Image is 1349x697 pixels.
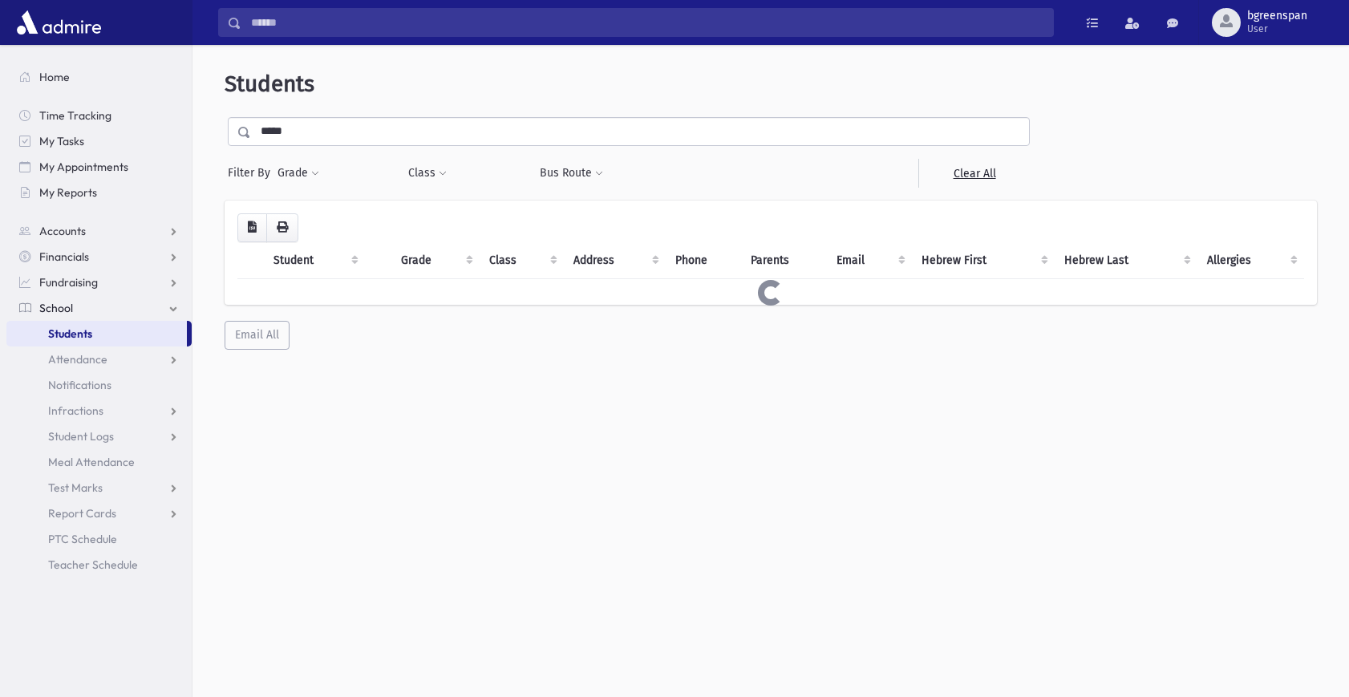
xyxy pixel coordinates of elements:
[539,159,604,188] button: Bus Route
[666,242,740,279] th: Phone
[48,532,117,546] span: PTC Schedule
[6,552,192,577] a: Teacher Schedule
[225,71,314,97] span: Students
[918,159,1030,188] a: Clear All
[6,244,192,269] a: Financials
[827,242,912,279] th: Email
[39,224,86,238] span: Accounts
[48,455,135,469] span: Meal Attendance
[6,500,192,526] a: Report Cards
[6,449,192,475] a: Meal Attendance
[6,295,192,321] a: School
[39,134,84,148] span: My Tasks
[48,352,107,367] span: Attendance
[48,378,111,392] span: Notifications
[48,506,116,521] span: Report Cards
[912,242,1055,279] th: Hebrew First
[6,103,192,128] a: Time Tracking
[1197,242,1304,279] th: Allergies
[6,269,192,295] a: Fundraising
[407,159,448,188] button: Class
[391,242,480,279] th: Grade
[6,321,187,346] a: Students
[241,8,1053,37] input: Search
[39,249,89,264] span: Financials
[6,526,192,552] a: PTC Schedule
[6,218,192,244] a: Accounts
[39,185,97,200] span: My Reports
[48,403,103,418] span: Infractions
[6,475,192,500] a: Test Marks
[741,242,827,279] th: Parents
[264,242,365,279] th: Student
[1247,22,1307,35] span: User
[277,159,320,188] button: Grade
[564,242,666,279] th: Address
[6,128,192,154] a: My Tasks
[266,213,298,242] button: Print
[237,213,267,242] button: CSV
[48,480,103,495] span: Test Marks
[39,301,73,315] span: School
[6,372,192,398] a: Notifications
[225,321,290,350] button: Email All
[228,164,277,181] span: Filter By
[39,160,128,174] span: My Appointments
[480,242,563,279] th: Class
[6,423,192,449] a: Student Logs
[39,275,98,290] span: Fundraising
[48,557,138,572] span: Teacher Schedule
[1247,10,1307,22] span: bgreenspan
[48,326,92,341] span: Students
[6,346,192,372] a: Attendance
[6,64,192,90] a: Home
[1055,242,1197,279] th: Hebrew Last
[48,429,114,444] span: Student Logs
[6,180,192,205] a: My Reports
[6,154,192,180] a: My Appointments
[39,70,70,84] span: Home
[6,398,192,423] a: Infractions
[39,108,111,123] span: Time Tracking
[13,6,105,38] img: AdmirePro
